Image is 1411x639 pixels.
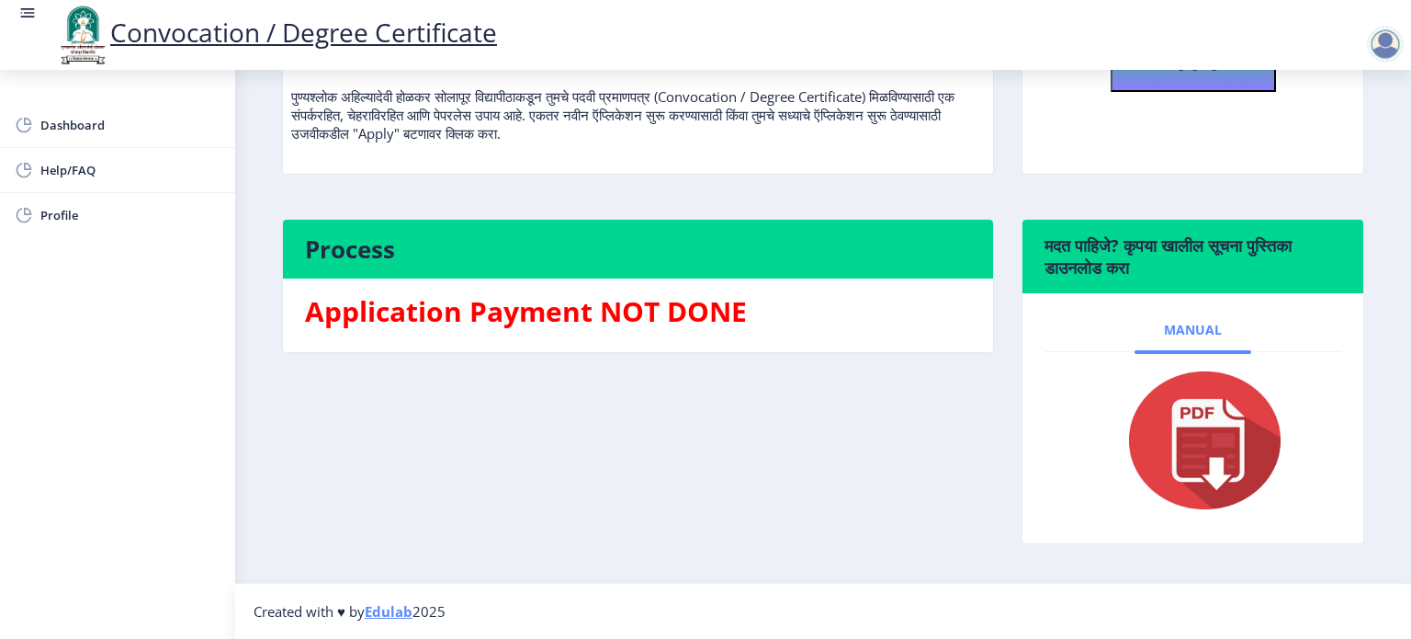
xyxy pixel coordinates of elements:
h6: मदत पाहिजे? कृपया खालील सूचना पुस्तिका डाउनलोड करा [1044,234,1341,279]
span: Created with ♥ by 2025 [254,602,446,621]
span: Help/FAQ [40,159,220,181]
span: Dashboard [40,114,220,136]
img: pdf.png [1101,367,1285,514]
span: Profile [40,204,220,226]
a: Convocation / Degree Certificate [55,15,497,50]
p: पुण्यश्लोक अहिल्यादेवी होळकर सोलापूर विद्यापीठाकडून तुमचे पदवी प्रमाणपत्र (Convocation / Degree C... [291,51,985,143]
a: Manual [1134,308,1251,352]
h4: Process [305,234,971,264]
span: Manual [1164,323,1222,337]
a: Edulab [365,602,412,621]
img: logo [55,4,110,66]
h3: Application Payment NOT DONE [305,293,971,330]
